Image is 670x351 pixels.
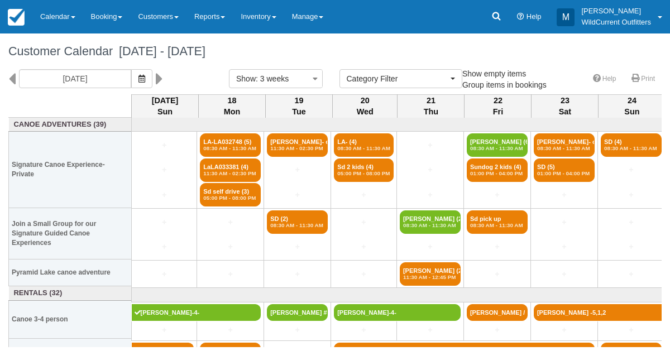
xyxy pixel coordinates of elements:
[534,189,595,201] a: +
[625,71,662,87] a: Print
[347,73,448,84] span: Category Filter
[601,133,662,157] a: SD (4)08:30 AM - 11:30 AM
[200,158,261,182] a: LaLA033381 (4)11:30 AM - 02:30 PM
[270,222,324,229] em: 08:30 AM - 11:30 AM
[334,241,394,253] a: +
[400,210,461,234] a: [PERSON_NAME] (2)08:30 AM - 11:30 AM
[400,164,461,176] a: +
[337,145,390,152] em: 08:30 AM - 11:30 AM
[9,208,132,259] th: Join a Small Group for our Signature Guided Canoe Experiences
[470,222,524,229] em: 08:30 AM - 11:30 AM
[400,241,461,253] a: +
[203,195,257,201] em: 05:00 PM - 08:00 PM
[200,183,261,206] a: Sd self drive (3)05:00 PM - 08:00 PM
[517,13,524,21] i: Help
[467,324,528,336] a: +
[200,324,261,336] a: +
[537,170,591,177] em: 01:00 PM - 04:00 PM
[449,65,533,82] label: Show empty items
[586,71,623,87] a: Help
[9,132,132,208] th: Signature Canoe Experience- Private
[534,133,595,157] a: [PERSON_NAME]- conf (4)08:30 AM - 11:30 AM
[403,222,457,229] em: 08:30 AM - 11:30 AM
[200,217,261,228] a: +
[267,133,328,157] a: [PERSON_NAME]- confi (3)11:30 AM - 02:30 PM
[532,94,599,118] th: 23 Sat
[527,12,542,21] span: Help
[256,74,289,83] span: : 3 weeks
[449,80,556,88] span: Group items in bookings
[135,241,194,253] a: +
[400,189,461,201] a: +
[339,69,462,88] button: Category Filter
[467,133,528,157] a: [PERSON_NAME] (6)08:30 AM - 11:30 AM
[470,145,524,152] em: 08:30 AM - 11:30 AM
[467,304,528,321] a: [PERSON_NAME] / (canoe #4)
[334,158,394,182] a: Sd 2 kids (4)05:00 PM - 08:00 PM
[8,9,25,26] img: checkfront-main-nav-mini-logo.png
[334,304,461,321] a: [PERSON_NAME]-4-
[135,140,194,151] a: +
[467,268,528,280] a: +
[203,145,257,152] em: 08:30 AM - 11:30 AM
[132,94,199,118] th: [DATE] Sun
[270,145,324,152] em: 11:30 AM - 02:30 PM
[267,324,328,336] a: +
[534,324,595,336] a: +
[334,217,394,228] a: +
[334,324,394,336] a: +
[132,304,261,321] a: [PERSON_NAME]-4-
[467,210,528,234] a: Sd pick up08:30 AM - 11:30 AM
[398,94,465,118] th: 21 Thu
[334,189,394,201] a: +
[229,69,323,88] button: Show: 3 weeks
[203,170,257,177] em: 11:30 AM - 02:30 PM
[334,133,394,157] a: LA- (4)08:30 AM - 11:30 AM
[113,44,205,58] span: [DATE] - [DATE]
[12,288,129,299] a: Rentals (32)
[400,262,461,286] a: [PERSON_NAME] (2)11:30 AM - 12:45 PM
[400,324,461,336] a: +
[557,8,575,26] div: M
[403,274,457,281] em: 11:30 AM - 12:45 PM
[581,17,651,28] p: WildCurrent Outfitters
[8,45,662,58] h1: Customer Calendar
[267,189,328,201] a: +
[400,140,461,151] a: +
[534,268,595,280] a: +
[135,324,194,336] a: +
[601,189,662,201] a: +
[333,94,398,118] th: 20 Wed
[601,324,662,336] a: +
[9,300,132,338] th: Canoe 3-4 person
[267,268,328,280] a: +
[449,76,554,93] label: Group items in bookings
[9,259,132,286] th: Pyramid Lake canoe adventure
[537,145,591,152] em: 08:30 AM - 11:30 AM
[200,133,261,157] a: LA-LA032748 (5)08:30 AM - 11:30 AM
[581,6,651,17] p: [PERSON_NAME]
[601,217,662,228] a: +
[601,241,662,253] a: +
[267,241,328,253] a: +
[467,158,528,182] a: Sundog 2 kids (4)01:00 PM - 04:00 PM
[236,74,256,83] span: Show
[267,164,328,176] a: +
[337,170,390,177] em: 05:00 PM - 08:00 PM
[534,217,595,228] a: +
[449,69,535,77] span: Show empty items
[604,145,658,152] em: 08:30 AM - 11:30 AM
[267,304,328,321] a: [PERSON_NAME] #5
[465,94,532,118] th: 22 Fri
[267,210,328,234] a: SD (2)08:30 AM - 11:30 AM
[200,241,261,253] a: +
[135,164,194,176] a: +
[200,268,261,280] a: +
[334,268,394,280] a: +
[467,189,528,201] a: +
[534,241,595,253] a: +
[135,268,194,280] a: +
[470,170,524,177] em: 01:00 PM - 04:00 PM
[534,158,595,182] a: SD (5)01:00 PM - 04:00 PM
[467,241,528,253] a: +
